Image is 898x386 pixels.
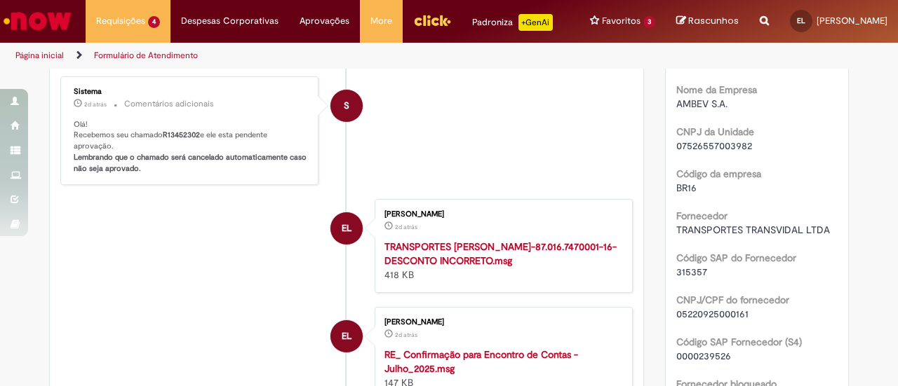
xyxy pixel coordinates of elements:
div: [PERSON_NAME] [384,318,618,326]
span: EL [342,319,351,353]
span: 315357 [676,266,707,278]
span: [PERSON_NAME] [817,15,887,27]
b: Código SAP Fornecedor (S4) [676,336,802,348]
div: System [330,90,363,122]
b: Nome da Empresa [676,83,757,96]
span: 2d atrás [395,223,417,231]
span: BR16 [676,181,697,194]
p: +GenAi [518,14,553,31]
b: CNPJ da Unidade [676,125,754,138]
span: 4 [148,16,160,28]
a: Formulário de Atendimento [94,50,198,61]
span: 2d atrás [84,100,107,109]
span: Favoritos [602,14,641,28]
span: Requisições [96,14,145,28]
span: More [370,14,392,28]
span: S [344,89,349,123]
div: Eduarda Mengardo Baco De Lima [330,320,363,352]
span: 2d atrás [395,331,417,339]
small: Comentários adicionais [124,98,214,110]
time: 27/08/2025 12:55:32 [395,331,417,339]
img: ServiceNow [1,7,74,35]
div: Eduarda Mengardo Baco De Lima [330,212,363,244]
span: Despesas Corporativas [181,14,279,28]
b: Código da empresa [676,167,761,180]
div: Padroniza [472,14,553,31]
a: RE_ Confirmação para Encontro de Contas - Julho_2025.msg [384,348,578,375]
span: Rascunhos [688,14,739,27]
div: Sistema [74,88,307,96]
a: TRANSPORTES [PERSON_NAME]-87.016.7470001-16-DESCONTO INCORRETO.msg [384,240,617,267]
span: 05220925000161 [676,308,749,320]
b: Fornecedor [676,209,728,222]
span: 0000239526 [676,350,731,362]
ul: Trilhas de página [11,43,588,69]
b: Código SAP do Fornecedor [676,251,796,264]
img: click_logo_yellow_360x200.png [413,10,451,31]
p: Olá! Recebemos seu chamado e ele esta pendente aprovação. [74,119,307,174]
span: Aprovações [300,14,349,28]
span: EL [342,212,351,245]
span: AMBEV S.A. [676,97,728,110]
a: Rascunhos [676,15,739,28]
b: R13452302 [163,130,200,140]
a: Página inicial [15,50,64,61]
div: [PERSON_NAME] [384,210,618,219]
span: 07526557003982 [676,139,752,152]
div: 418 KB [384,240,618,282]
span: TRANSPORTES TRANSVIDAL LTDA [676,223,830,236]
span: 3 [643,16,655,28]
b: Lembrando que o chamado será cancelado automaticamente caso não seja aprovado. [74,152,309,174]
span: EL [797,16,805,25]
b: CNPJ/CPF do fornecedor [676,294,789,306]
time: 27/08/2025 16:02:59 [84,100,107,109]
